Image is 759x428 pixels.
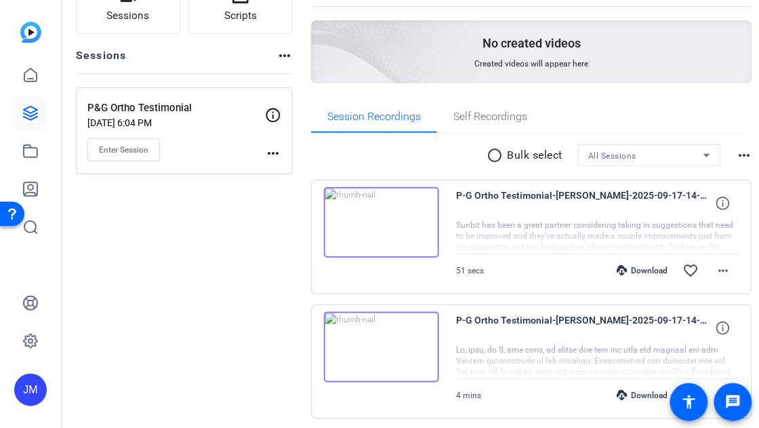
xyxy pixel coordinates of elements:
[682,262,699,279] mat-icon: favorite_border
[453,111,527,122] span: Self Recordings
[483,35,581,52] p: No created videos
[610,265,674,276] div: Download
[327,111,421,122] span: Session Recordings
[106,8,149,24] span: Sessions
[14,374,47,406] div: JM
[456,312,707,345] span: P-G Ortho Testimonial-[PERSON_NAME]-2025-09-17-14-02-12-317-0
[324,312,439,383] img: thumb-nail
[487,147,508,163] mat-icon: radio_button_unchecked
[588,151,636,161] span: All Sessions
[76,47,127,73] h2: Sessions
[20,22,41,43] img: blue-gradient.svg
[715,262,731,279] mat-icon: more_horiz
[87,100,274,116] p: P&G Ortho Testimonial
[224,8,257,24] span: Scripts
[456,266,484,275] span: 51 secs
[87,117,265,128] p: [DATE] 6:04 PM
[265,145,281,161] mat-icon: more_horiz
[87,138,160,161] button: Enter Session
[610,390,674,401] div: Download
[324,187,439,258] img: thumb-nail
[99,144,148,155] span: Enter Session
[725,394,741,410] mat-icon: message
[508,147,563,163] p: Bulk select
[456,391,481,400] span: 4 mins
[475,58,589,69] span: Created videos will appear here
[736,147,752,163] mat-icon: more_horiz
[681,394,697,410] mat-icon: accessibility
[456,187,707,220] span: P-G Ortho Testimonial-[PERSON_NAME]-2025-09-17-14-07-03-887-0
[276,47,293,64] mat-icon: more_horiz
